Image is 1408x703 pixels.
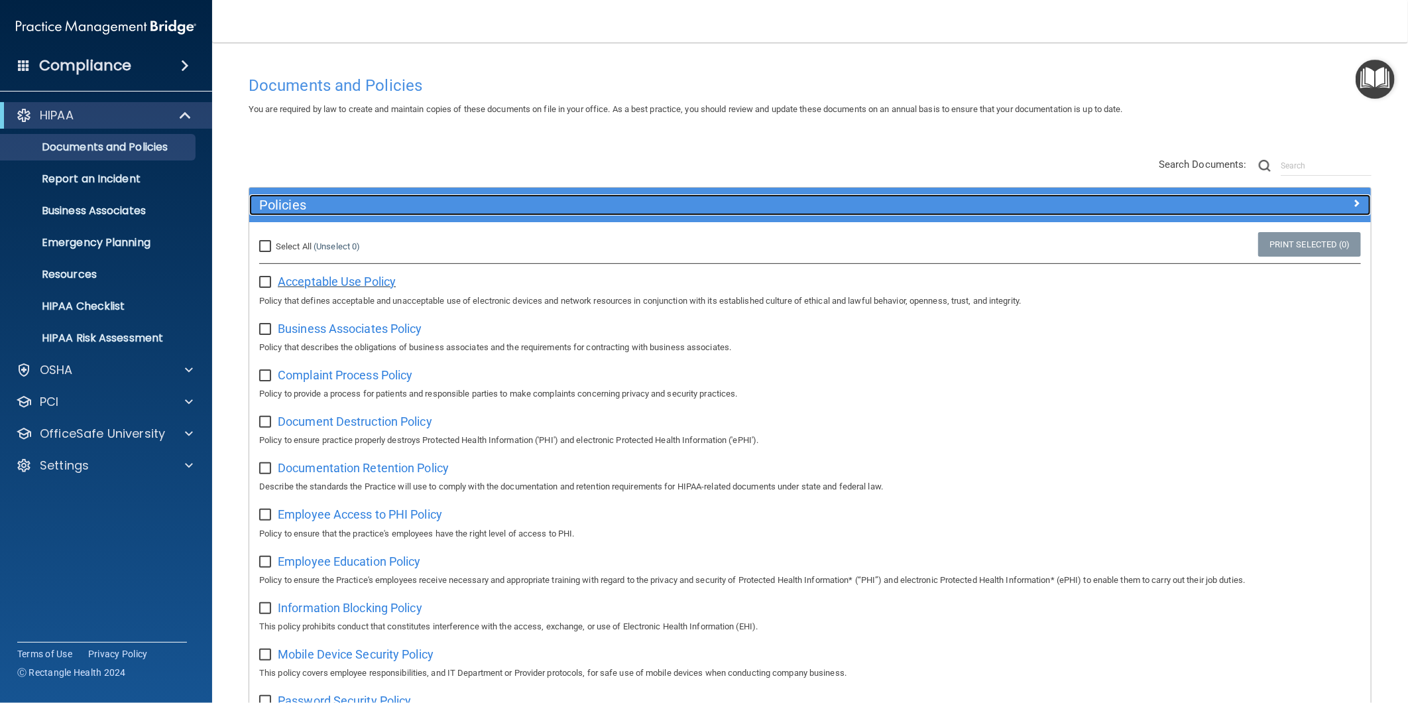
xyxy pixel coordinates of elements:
[314,241,360,251] a: (Unselect 0)
[1159,159,1247,170] span: Search Documents:
[278,461,449,475] span: Documentation Retention Policy
[259,198,1081,212] h5: Policies
[9,236,190,249] p: Emergency Planning
[1259,160,1271,172] img: ic-search.3b580494.png
[259,241,274,252] input: Select All (Unselect 0)
[278,601,422,615] span: Information Blocking Policy
[88,647,148,661] a: Privacy Policy
[278,275,396,288] span: Acceptable Use Policy
[249,77,1372,94] h4: Documents and Policies
[1356,60,1395,99] button: Open Resource Center
[9,204,190,218] p: Business Associates
[259,572,1361,588] p: Policy to ensure the Practice's employees receive necessary and appropriate training with regard ...
[259,194,1361,216] a: Policies
[17,647,72,661] a: Terms of Use
[1180,610,1392,662] iframe: Drift Widget Chat Controller
[40,362,73,378] p: OSHA
[278,322,422,336] span: Business Associates Policy
[1258,232,1361,257] a: Print Selected (0)
[40,426,165,442] p: OfficeSafe University
[259,293,1361,309] p: Policy that defines acceptable and unacceptable use of electronic devices and network resources i...
[9,172,190,186] p: Report an Incident
[259,432,1361,448] p: Policy to ensure practice properly destroys Protected Health Information ('PHI') and electronic P...
[16,394,193,410] a: PCI
[249,104,1123,114] span: You are required by law to create and maintain copies of these documents on file in your office. ...
[278,507,442,521] span: Employee Access to PHI Policy
[9,332,190,345] p: HIPAA Risk Assessment
[39,56,131,75] h4: Compliance
[40,107,74,123] p: HIPAA
[16,426,193,442] a: OfficeSafe University
[16,14,196,40] img: PMB logo
[278,415,432,428] span: Document Destruction Policy
[16,458,193,474] a: Settings
[259,479,1361,495] p: Describe the standards the Practice will use to comply with the documentation and retention requi...
[259,665,1361,681] p: This policy covers employee responsibilities, and IT Department or Provider protocols, for safe u...
[40,394,58,410] p: PCI
[9,300,190,313] p: HIPAA Checklist
[16,107,192,123] a: HIPAA
[259,619,1361,635] p: This policy prohibits conduct that constitutes interference with the access, exchange, or use of ...
[9,141,190,154] p: Documents and Policies
[9,268,190,281] p: Resources
[1281,156,1372,176] input: Search
[17,666,126,679] span: Ⓒ Rectangle Health 2024
[259,340,1361,355] p: Policy that describes the obligations of business associates and the requirements for contracting...
[40,458,89,474] p: Settings
[278,554,421,568] span: Employee Education Policy
[276,241,312,251] span: Select All
[278,368,412,382] span: Complaint Process Policy
[278,647,434,661] span: Mobile Device Security Policy
[259,386,1361,402] p: Policy to provide a process for patients and responsible parties to make complaints concerning pr...
[259,526,1361,542] p: Policy to ensure that the practice's employees have the right level of access to PHI.
[16,362,193,378] a: OSHA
